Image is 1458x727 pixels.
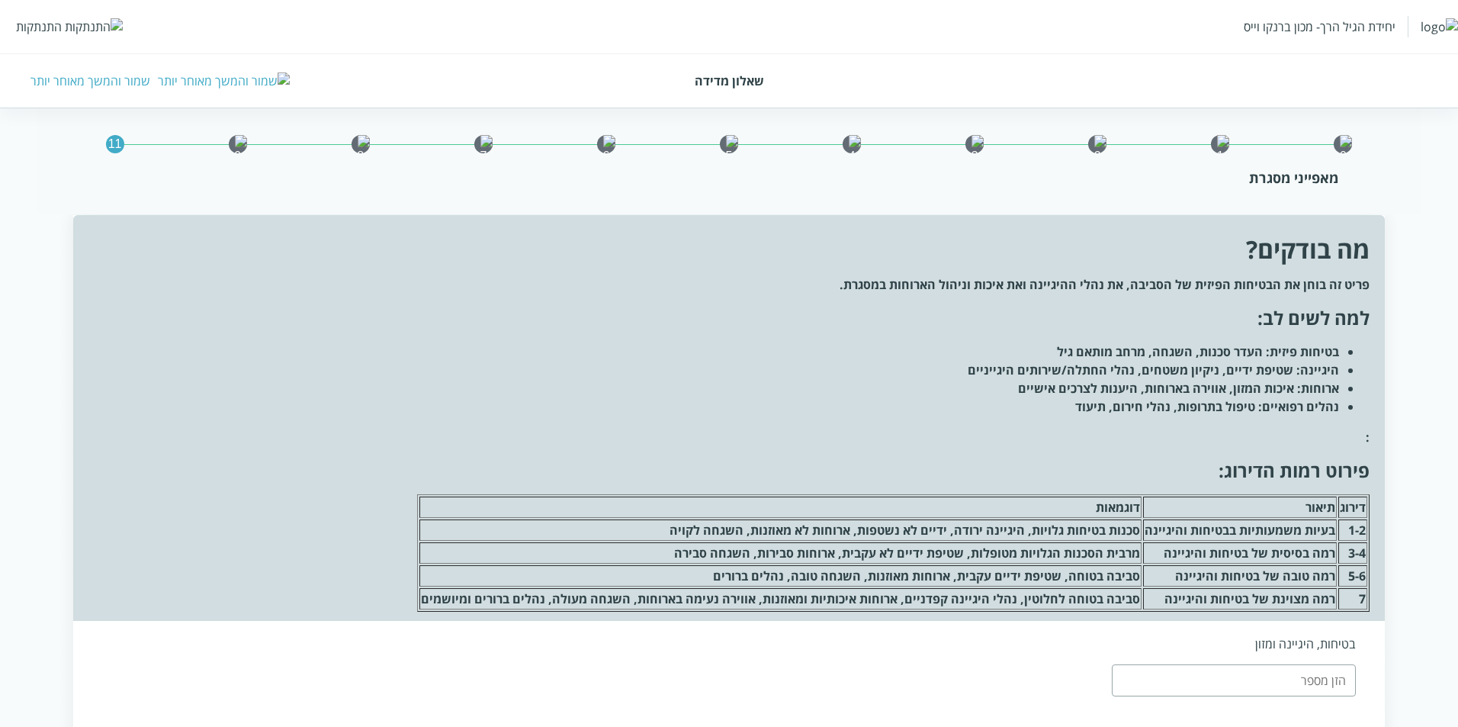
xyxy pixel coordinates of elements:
[88,309,1370,327] h2: למה לשים לב:
[1338,542,1367,564] td: 3-4
[1088,135,1106,153] img: 2
[1143,542,1337,564] td: רמה בסיסית של בטיחות והיגיינה
[1421,18,1458,35] img: logo
[1143,497,1337,518] th: תיאור
[352,135,370,153] img: 8
[1338,497,1367,518] th: דירוג
[597,135,615,153] img: 6
[720,135,738,153] img: 5
[1338,588,1367,610] td: 7
[1244,18,1395,35] div: יחידת הגיל הרך- מכון ברנקו וייס
[229,135,247,153] img: 9
[1143,565,1337,587] td: רמה טובה של בטיחות והיגיינה
[31,72,150,89] div: שמור והמשך מאוחר יותר
[419,565,1142,587] td: סביבה בטוחה, שטיפת ידיים עקבית, ארוחות מאוזנות, השגחה טובה, נהלים ברורים
[73,215,1386,622] div: :
[419,497,1142,518] th: דוגמאות
[474,135,493,153] img: 7
[106,135,124,153] div: 11
[419,520,1142,541] td: סכנות בטיחות גלויות, היגיינה ירודה, ידיים לא נשטפות, ארוחות לא מאוזנות, השגחה לקויה
[120,169,1338,187] div: מאפייני מסגרת
[1334,135,1352,153] img: 0
[843,135,861,153] img: 4
[158,72,290,89] img: שמור והמשך מאוחר יותר
[1338,520,1367,541] td: 1-2
[88,462,1370,480] h2: פירוט רמות הדירוג:
[1112,635,1356,652] label: בטיחות, היגיינה ומזון
[88,275,1370,294] p: פריט זה בוחן את הבטיחות הפיזית של הסביבה, את נהלי ההיגיינה ואת איכות וניהול הארוחות במסגרת.
[1112,664,1356,696] input: הזן מספר
[88,379,1340,397] li: ארוחות: איכות המזון, אווירה בארוחות, היענות לצרכים אישיים
[1338,565,1367,587] td: 5-6
[16,18,62,35] div: התנתקות
[65,18,123,35] img: התנתקות
[419,542,1142,564] td: מרבית הסכנות הגלויות מטופלות, שטיפת ידיים לא עקבית, ארוחות סבירות, השגחה סבירה
[1143,588,1337,610] td: רמה מצוינת של בטיחות והיגיינה
[88,397,1340,416] li: נהלים רפואיים: טיפול בתרופות, נהלי חירום, תיעוד
[965,135,984,153] img: 3
[88,240,1370,259] h1: מה בודקים?
[1211,135,1229,153] img: 1
[88,361,1340,379] li: היגיינה: שטיפת ידיים, ניקיון משטחים, נהלי החתלה/שירותים היגייניים
[1143,520,1337,541] td: בעיות משמעותיות בבטיחות והיגיינה
[88,343,1340,361] li: בטיחות פיזית: העדר סכנות, השגחה, מרחב מותאם גיל
[419,588,1142,610] td: סביבה בטוחה לחלוטין, נהלי היגיינה קפדניים, ארוחות איכותיות ומאוזנות, אווירה נעימה בארוחות, השגחה ...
